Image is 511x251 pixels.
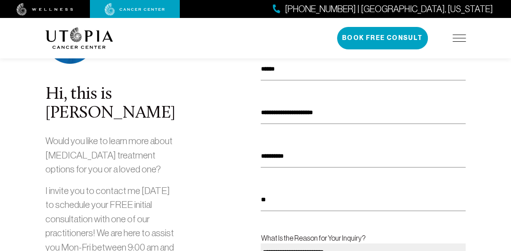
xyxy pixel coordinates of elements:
[285,3,493,16] span: [PHONE_NUMBER] | [GEOGRAPHIC_DATA], [US_STATE]
[45,27,113,49] img: logo
[45,85,178,123] div: Hi, this is [PERSON_NAME]
[273,3,493,16] a: [PHONE_NUMBER] | [GEOGRAPHIC_DATA], [US_STATE]
[45,134,178,176] p: Would you like to learn more about [MEDICAL_DATA] treatment options for you or a loved one?
[453,35,466,42] img: icon-hamburger
[105,3,165,16] img: cancer center
[17,3,73,16] img: wellness
[337,27,428,49] button: Book Free Consult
